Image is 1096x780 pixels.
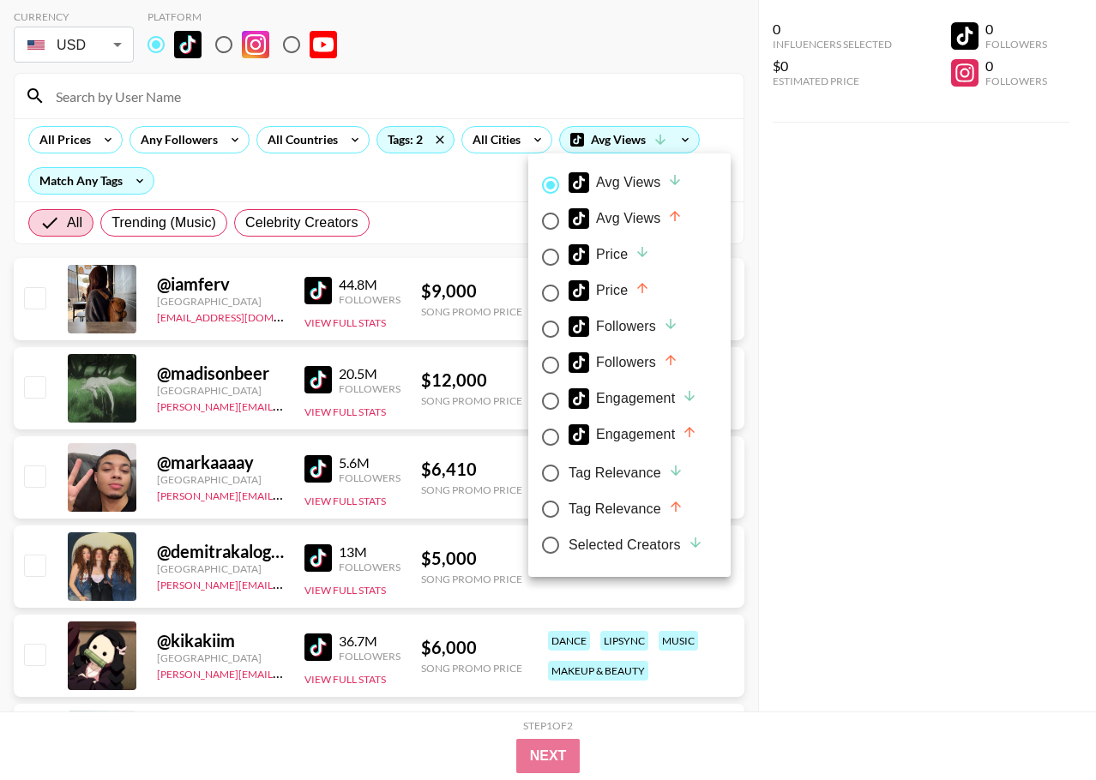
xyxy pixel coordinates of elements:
[569,316,678,337] div: Followers
[569,424,697,445] div: Engagement
[1010,694,1075,759] iframe: Drift Widget Chat Controller
[569,388,697,409] div: Engagement
[569,352,678,373] div: Followers
[569,499,683,519] div: Tag Relevance
[569,280,650,301] div: Price
[569,172,683,193] div: Avg Views
[569,208,683,229] div: Avg Views
[569,244,650,265] div: Price
[569,463,683,483] div: Tag Relevance
[569,535,703,555] div: Selected Creators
